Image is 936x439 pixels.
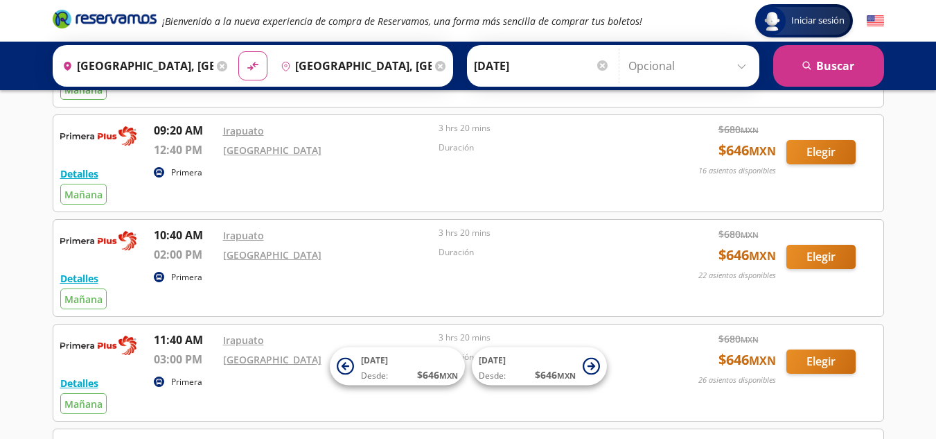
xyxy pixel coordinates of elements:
span: [DATE] [479,354,506,366]
p: Primera [171,271,202,284]
button: Elegir [786,350,856,374]
a: [GEOGRAPHIC_DATA] [223,353,321,366]
p: 3 hrs 20 mins [439,227,648,239]
span: $ 646 [718,140,776,161]
span: $ 680 [718,122,759,137]
p: 3 hrs 20 mins [439,332,648,344]
small: MXN [741,334,759,345]
small: MXN [749,353,776,368]
span: Mañana [64,397,103,411]
i: Brand Logo [53,8,157,29]
p: 22 asientos disponibles [698,270,776,282]
img: RESERVAMOS [60,122,136,150]
small: MXN [741,230,759,240]
p: 03:00 PM [154,351,216,368]
span: [DATE] [361,354,388,366]
input: Opcional [628,49,752,83]
span: Desde: [361,370,388,382]
p: 3 hrs 20 mins [439,122,648,135]
span: $ 646 [535,368,576,382]
em: ¡Bienvenido a la nueva experiencia de compra de Reservamos, una forma más sencilla de comprar tus... [162,15,642,28]
button: Detalles [60,271,98,286]
p: Duración [439,246,648,259]
small: MXN [749,144,776,159]
small: MXN [557,370,576,381]
img: RESERVAMOS [60,227,136,255]
input: Buscar Destino [275,49,432,83]
span: $ 680 [718,332,759,346]
p: 11:40 AM [154,332,216,348]
p: 16 asientos disponibles [698,165,776,177]
a: [GEOGRAPHIC_DATA] [223,248,321,261]
button: Detalles [60,376,98,390]
span: $ 646 [718,350,776,370]
small: MXN [741,125,759,135]
p: Duración [439,141,648,154]
span: Iniciar sesión [786,14,850,28]
input: Buscar Origen [57,49,213,83]
span: Desde: [479,370,506,382]
span: $ 646 [718,245,776,266]
p: 10:40 AM [154,227,216,243]
input: Elegir Fecha [474,49,610,83]
img: RESERVAMOS [60,332,136,359]
button: English [867,12,884,30]
a: Irapuato [223,229,264,242]
p: 02:00 PM [154,246,216,263]
p: Primera [171,166,202,179]
a: Irapuato [223,334,264,347]
small: MXN [749,248,776,264]
span: $ 646 [417,368,458,382]
button: [DATE]Desde:$646MXN [330,347,465,386]
span: Mañana [64,188,103,201]
p: 26 asientos disponibles [698,375,776,386]
button: [DATE]Desde:$646MXN [472,347,607,386]
a: Irapuato [223,124,264,137]
p: 12:40 PM [154,141,216,158]
a: Brand Logo [53,8,157,33]
small: MXN [439,370,458,381]
button: Buscar [773,45,884,87]
span: $ 680 [718,227,759,241]
a: [GEOGRAPHIC_DATA] [223,144,321,157]
button: Elegir [786,140,856,164]
button: Elegir [786,245,856,269]
p: 09:20 AM [154,122,216,139]
p: Primera [171,376,202,388]
button: Detalles [60,166,98,181]
span: Mañana [64,293,103,306]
